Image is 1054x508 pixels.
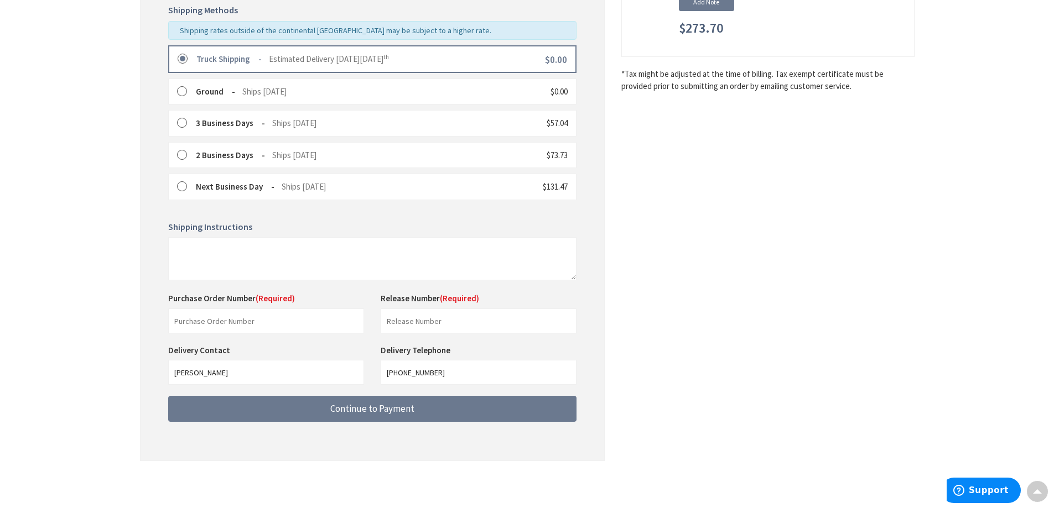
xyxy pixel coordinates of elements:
[272,150,316,160] span: Ships [DATE]
[551,86,568,97] span: $0.00
[196,54,262,64] strong: Truck Shipping
[180,25,491,35] span: Shipping rates outside of the continental [GEOGRAPHIC_DATA] may be subject to a higher rate.
[545,54,567,66] span: $0.00
[543,181,568,192] span: $131.47
[196,118,265,128] strong: 3 Business Days
[168,292,295,304] label: Purchase Order Number
[383,53,389,61] sup: th
[282,181,326,192] span: Ships [DATE]
[168,396,577,422] button: Continue to Payment
[330,402,414,415] span: Continue to Payment
[272,118,316,128] span: Ships [DATE]
[168,308,364,333] input: Purchase Order Number
[196,150,265,160] strong: 2 Business Days
[242,86,287,97] span: Ships [DATE]
[381,345,453,355] label: Delivery Telephone
[621,68,915,92] : *Tax might be adjusted at the time of billing. Tax exempt certificate must be provided prior to s...
[547,118,568,128] span: $57.04
[168,221,252,232] span: Shipping Instructions
[440,293,479,303] span: (Required)
[256,293,295,303] span: (Required)
[381,308,577,333] input: Release Number
[547,150,568,160] span: $73.73
[168,6,577,15] h5: Shipping Methods
[679,21,723,35] span: $273.70
[947,478,1021,505] iframe: Opens a widget where you can find more information
[196,181,274,192] strong: Next Business Day
[269,54,389,64] span: Estimated Delivery [DATE][DATE]
[196,86,235,97] strong: Ground
[381,292,479,304] label: Release Number
[168,345,233,355] label: Delivery Contact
